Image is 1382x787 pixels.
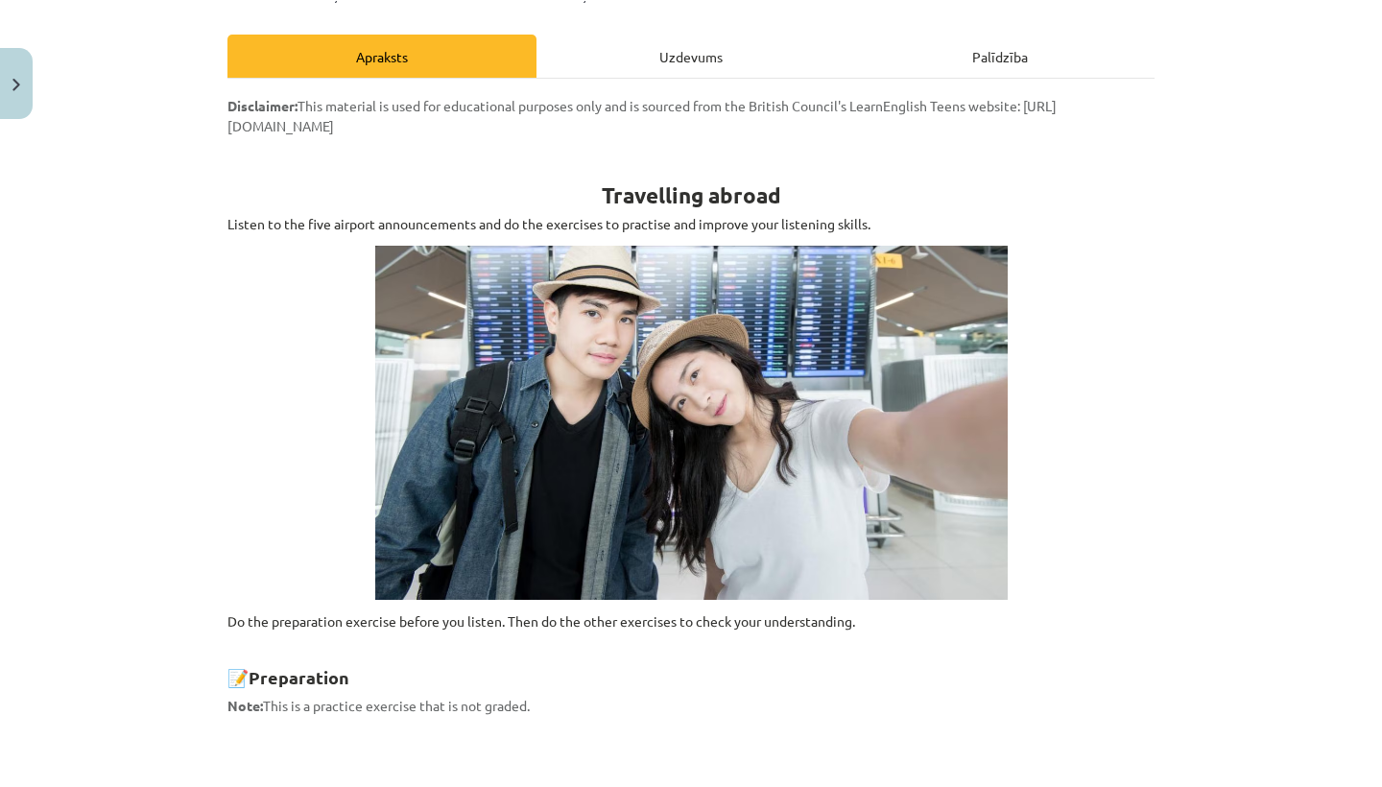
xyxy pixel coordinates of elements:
span: This is a practice exercise that is not graded. [227,697,530,714]
p: Listen to the five airport announcements and do the exercises to practise and improve your listen... [227,214,1155,234]
div: Apraksts [227,35,536,78]
div: Palīdzība [846,35,1155,78]
h2: 📝 [227,643,1155,690]
strong: Note: [227,697,263,714]
p: Do the preparation exercise before you listen. Then do the other exercises to check your understa... [227,611,1155,632]
strong: Disclaimer: [227,97,298,114]
strong: Travelling abroad [602,181,781,209]
strong: Preparation [249,666,349,688]
div: Uzdevums [536,35,846,78]
img: icon-close-lesson-0947bae3869378f0d4975bcd49f059093ad1ed9edebbc8119c70593378902aed.svg [12,79,20,91]
span: This material is used for educational purposes only and is sourced from the British Council's Lea... [227,97,1057,134]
